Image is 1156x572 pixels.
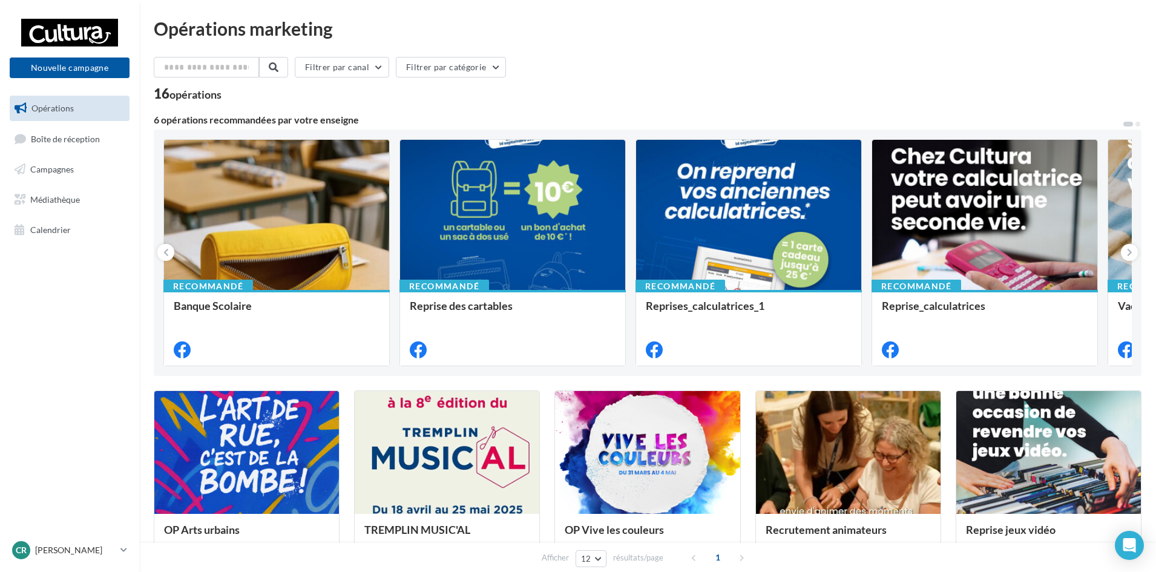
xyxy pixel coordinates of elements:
[154,19,1141,38] div: Opérations marketing
[966,524,1131,548] div: Reprise jeux vidéo
[30,194,80,205] span: Médiathèque
[1115,531,1144,560] div: Open Intercom Messenger
[163,280,253,293] div: Recommandé
[7,126,132,152] a: Boîte de réception
[35,544,116,556] p: [PERSON_NAME]
[410,300,616,324] div: Reprise des cartables
[708,548,727,567] span: 1
[7,96,132,121] a: Opérations
[396,57,506,77] button: Filtrer par catégorie
[169,89,222,100] div: opérations
[154,115,1122,125] div: 6 opérations recommandées par votre enseigne
[542,552,569,564] span: Afficher
[10,539,130,562] a: CR [PERSON_NAME]
[174,300,379,324] div: Banque Scolaire
[164,524,329,548] div: OP Arts urbains
[565,524,730,548] div: OP Vive les couleurs
[7,187,132,212] a: Médiathèque
[399,280,489,293] div: Recommandé
[30,164,74,174] span: Campagnes
[154,87,222,100] div: 16
[635,280,725,293] div: Recommandé
[364,524,530,548] div: TREMPLIN MUSIC'AL
[613,552,663,564] span: résultats/page
[295,57,389,77] button: Filtrer par canal
[882,300,1088,324] div: Reprise_calculatrices
[31,103,74,113] span: Opérations
[7,217,132,243] a: Calendrier
[872,280,961,293] div: Recommandé
[7,157,132,182] a: Campagnes
[30,224,71,234] span: Calendrier
[16,544,27,556] span: CR
[31,133,100,143] span: Boîte de réception
[576,550,606,567] button: 12
[10,58,130,78] button: Nouvelle campagne
[766,524,931,548] div: Recrutement animateurs
[646,300,852,324] div: Reprises_calculatrices_1
[581,554,591,564] span: 12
